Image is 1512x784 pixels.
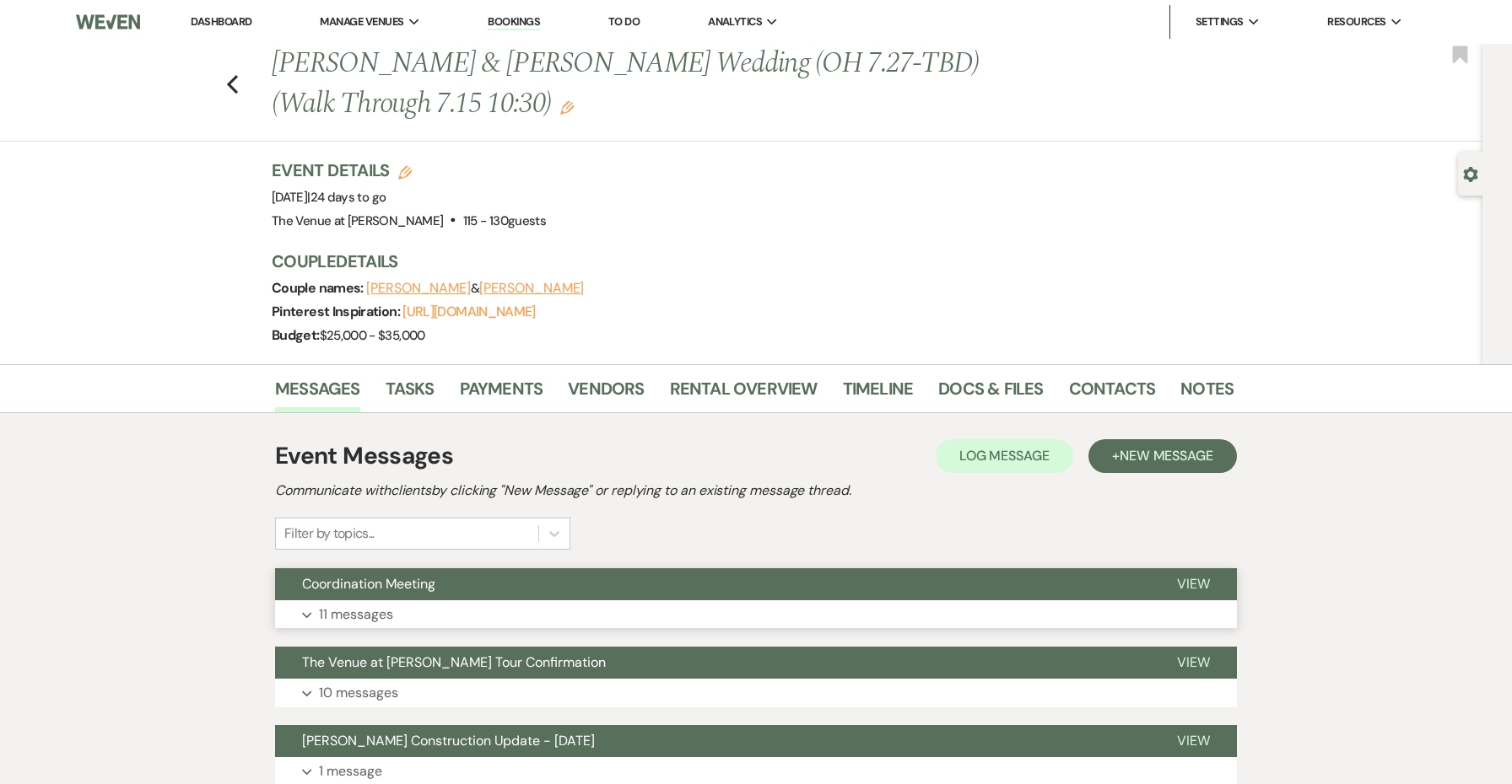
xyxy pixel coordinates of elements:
a: To Do [608,14,640,29]
span: Pinterest Inspiration: [272,303,402,320]
div: Filter by topics... [284,524,375,544]
span: View [1177,732,1210,749]
a: [URL][DOMAIN_NAME] [402,303,535,320]
p: 1 message [319,760,382,782]
a: Payments [460,375,543,412]
span: Analytics [708,13,762,30]
button: [PERSON_NAME] Construction Update - [DATE] [275,725,1150,757]
span: View [1177,653,1210,671]
span: $25,000 - $35,000 [320,327,425,344]
span: New Message [1120,447,1213,464]
button: Edit [560,99,574,115]
span: 115 - 130 guests [463,212,546,229]
a: Vendors [568,375,644,412]
p: 11 messages [319,604,393,626]
a: Bookings [488,14,540,30]
a: Rental Overview [670,375,818,412]
span: Budget: [272,326,320,344]
span: Resources [1327,13,1385,30]
span: Coordination Meeting [302,575,435,593]
span: The Venue at [PERSON_NAME] Tour Confirmation [302,653,606,671]
a: Docs & Files [938,375,1043,412]
h3: Couple Details [272,250,1217,273]
span: View [1177,575,1210,593]
span: [PERSON_NAME] Construction Update - [DATE] [302,732,595,749]
a: Dashboard [191,14,251,29]
button: +New Message [1088,439,1237,473]
button: View [1150,568,1237,600]
a: Notes [1180,375,1234,412]
button: The Venue at [PERSON_NAME] Tour Confirmation [275,647,1150,679]
span: 24 days to go [310,189,386,206]
h1: [PERSON_NAME] & [PERSON_NAME] Wedding (OH 7.27-TBD) (Walk Through 7.15 10:30) [272,44,1028,124]
a: Messages [275,375,360,412]
h3: Event Details [272,158,546,182]
button: 11 messages [275,600,1237,629]
span: Settings [1196,13,1244,30]
button: Open lead details [1463,165,1478,181]
button: [PERSON_NAME] [479,282,584,295]
a: Tasks [386,375,435,412]
button: 10 messages [275,679,1237,707]
span: | [307,189,386,206]
a: Contacts [1069,375,1156,412]
button: Log Message [936,439,1073,473]
span: & [366,280,584,297]
button: [PERSON_NAME] [366,282,471,295]
span: Manage Venues [320,13,403,30]
button: Coordination Meeting [275,568,1150,600]
p: 10 messages [319,682,398,704]
h2: Communicate with clients by clicking "New Message" or replying to an existing message thread. [275,481,1237,501]
h1: Event Messages [275,438,453,474]
span: The Venue at [PERSON_NAME] [272,212,443,229]
img: Weven Logo [76,4,140,40]
span: Log Message [959,447,1050,464]
button: View [1150,647,1237,679]
button: View [1150,725,1237,757]
span: Couple names: [272,279,366,297]
a: Timeline [843,375,914,412]
span: [DATE] [272,189,386,206]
